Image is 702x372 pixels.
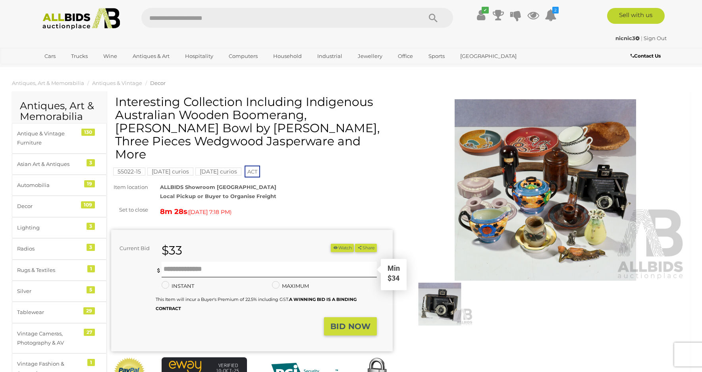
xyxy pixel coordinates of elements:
[17,223,83,232] div: Lighting
[20,100,99,122] h2: Antiques, Art & Memorabilia
[98,50,122,63] a: Wine
[84,329,95,336] div: 27
[413,8,453,28] button: Search
[160,207,187,216] strong: 8m 28s
[12,323,107,354] a: Vintage Cameras, Photography & AV 27
[195,168,241,175] a: [DATE] curios
[187,209,231,215] span: ( )
[272,281,309,291] label: MAXIMUM
[111,244,156,253] div: Current Bid
[312,50,347,63] a: Industrial
[545,8,557,22] a: 2
[12,217,107,238] a: Lighting 3
[407,283,473,326] img: Interesting Collection Including Indigenous Australian Wooden Boomerang, Malle Burl Bowl by Merv ...
[87,265,95,272] div: 1
[12,175,107,196] a: Automobilia 19
[268,50,307,63] a: Household
[405,99,686,281] img: Interesting Collection Including Indigenous Australian Wooden Boomerang, Malle Burl Bowl by Merv ...
[12,154,107,175] a: Asian Art & Antiques 3
[12,123,107,154] a: Antique & Vintage Furniture 130
[147,168,193,175] mark: [DATE] curios
[150,80,166,86] a: Decor
[87,286,95,293] div: 5
[87,359,95,366] div: 1
[83,307,95,314] div: 29
[12,238,107,259] a: Radios 3
[92,80,142,86] a: Antiques & Vintage
[393,50,418,63] a: Office
[87,159,95,166] div: 3
[38,8,124,30] img: Allbids.com.au
[552,7,559,13] i: 2
[113,168,145,175] mark: 55022-15
[17,244,83,253] div: Radios
[162,243,182,258] strong: $33
[87,223,95,230] div: 3
[331,244,354,252] button: Watch
[631,53,661,59] b: Contact Us
[160,184,276,190] strong: ALLBIDS Showroom [GEOGRAPHIC_DATA]
[105,205,154,214] div: Set to close
[17,266,83,275] div: Rugs & Textiles
[17,308,83,317] div: Tablewear
[330,322,370,331] strong: BID NOW
[81,201,95,208] div: 109
[382,263,406,289] div: Min $34
[17,202,83,211] div: Decor
[17,287,83,296] div: Silver
[615,35,641,41] a: nicnic3
[644,35,667,41] a: Sign Out
[455,50,522,63] a: [GEOGRAPHIC_DATA]
[615,35,640,41] strong: nicnic3
[81,129,95,136] div: 130
[423,50,450,63] a: Sports
[353,50,388,63] a: Jewellery
[324,317,377,336] button: BID NOW
[245,166,260,177] span: ACT
[475,8,487,22] a: ✔
[12,281,107,302] a: Silver 5
[482,7,489,13] i: ✔
[66,50,93,63] a: Trucks
[331,244,354,252] li: Watch this item
[156,297,357,311] small: This Item will incur a Buyer's Premium of 22.5% including GST.
[113,168,145,175] a: 55022-15
[17,181,83,190] div: Automobilia
[189,208,230,216] span: [DATE] 7:18 PM
[17,160,83,169] div: Asian Art & Antiques
[162,281,194,291] label: INSTANT
[355,244,377,252] button: Share
[87,244,95,251] div: 3
[607,8,665,24] a: Sell with us
[115,95,391,161] h1: Interesting Collection Including Indigenous Australian Wooden Boomerang, [PERSON_NAME] Bowl by [P...
[195,168,241,175] mark: [DATE] curios
[641,35,642,41] span: |
[127,50,175,63] a: Antiques & Art
[224,50,263,63] a: Computers
[12,80,84,86] a: Antiques, Art & Memorabilia
[147,168,193,175] a: [DATE] curios
[180,50,218,63] a: Hospitality
[160,193,276,199] strong: Local Pickup or Buyer to Organise Freight
[17,129,83,148] div: Antique & Vintage Furniture
[84,180,95,187] div: 19
[12,196,107,217] a: Decor 109
[105,183,154,192] div: Item location
[39,50,61,63] a: Cars
[631,52,663,60] a: Contact Us
[17,329,83,348] div: Vintage Cameras, Photography & AV
[12,260,107,281] a: Rugs & Textiles 1
[12,302,107,323] a: Tablewear 29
